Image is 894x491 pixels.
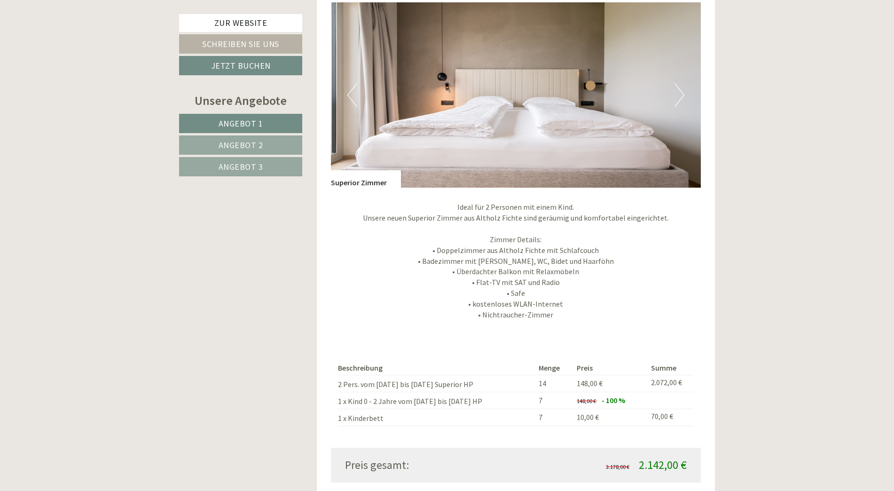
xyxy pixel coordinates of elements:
button: Senden [310,245,370,264]
span: 148,00 € [577,379,603,388]
span: - 100 % [602,396,625,405]
div: Preis gesamt: [338,457,516,473]
a: Schreiben Sie uns [179,34,302,54]
div: Sie [226,27,356,35]
div: Superior Zimmer [331,170,401,188]
th: Menge [535,361,573,375]
img: image [331,2,701,188]
div: Unsere Angebote [179,92,302,109]
td: 14 [535,375,573,392]
td: 7 [535,392,573,409]
a: Zur Website [179,14,302,32]
td: 70,00 € [647,409,694,426]
small: 23:01 [226,46,356,52]
td: 2.072,00 € [647,375,694,392]
td: 1 x Kind 0 - 2 Jahre vom [DATE] bis [DATE] HP [338,392,535,409]
span: Angebot 3 [219,161,263,172]
th: Beschreibung [338,361,535,375]
div: Freitag [165,7,205,23]
button: Next [674,83,684,107]
span: 3.178,00 € [606,463,629,470]
span: Angebot 1 [219,118,263,129]
a: Jetzt buchen [179,56,302,75]
td: 7 [535,409,573,426]
button: Previous [347,83,357,107]
td: 1 x Kinderbett [338,409,535,426]
p: Ideal für 2 Personen mit einem Kind. Unsere neuen Superior Zimmer aus Altholz Fichte sind geräumi... [331,202,701,320]
td: 2 Pers. vom [DATE] bis [DATE] Superior HP [338,375,535,392]
th: Summe [647,361,694,375]
span: 10,00 € [577,412,599,422]
span: 148,00 € [577,397,596,404]
div: Guten Tag, wie können wir Ihnen helfen? [221,25,363,54]
span: Angebot 2 [219,140,263,150]
span: 2.142,00 € [639,458,687,472]
th: Preis [573,361,647,375]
